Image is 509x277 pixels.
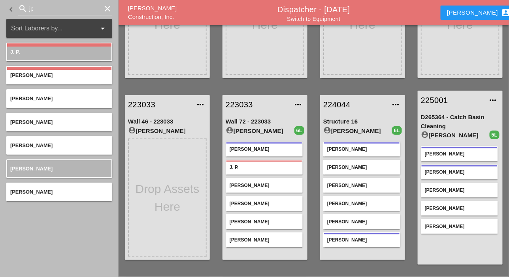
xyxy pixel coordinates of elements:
i: account_circle [128,126,136,134]
div: Wall 46 - 223033 [128,117,207,126]
i: account_circle [226,126,234,134]
div: [PERSON_NAME] [230,146,299,153]
div: [PERSON_NAME] [226,126,294,136]
div: [PERSON_NAME] [425,223,494,230]
a: 224044 [323,99,386,110]
div: 5L [490,131,500,139]
div: 6L [392,126,402,135]
span: [PERSON_NAME] [10,189,53,195]
i: more_horiz [391,100,400,109]
div: [PERSON_NAME] [425,150,494,157]
span: J. P. [10,49,20,55]
div: D265364 - Catch Basin Cleaning [421,113,500,131]
div: [PERSON_NAME] [327,146,396,153]
a: Switch to Equipment [287,16,340,22]
div: [PERSON_NAME] [323,126,392,136]
a: 223033 [226,99,288,110]
i: account_circle [421,131,429,138]
div: [PERSON_NAME] [425,205,494,212]
div: J. P. [230,164,299,171]
span: [PERSON_NAME] [10,166,53,172]
div: Structure 16 [323,117,402,126]
div: Wall 72 - 223033 [226,117,304,126]
span: [PERSON_NAME] [10,142,53,148]
div: [PERSON_NAME] [230,236,299,243]
div: [PERSON_NAME] [425,168,494,176]
i: search [18,4,28,13]
a: 223033 [128,99,191,110]
div: [PERSON_NAME] [327,164,396,171]
div: [PERSON_NAME] [425,187,494,194]
div: 6L [294,126,304,135]
i: more_horiz [488,95,498,105]
div: [PERSON_NAME] [421,131,490,140]
div: [PERSON_NAME] [327,182,396,189]
i: arrow_drop_down [98,24,107,33]
div: [PERSON_NAME] [128,126,207,136]
i: more_horiz [196,100,205,109]
div: [PERSON_NAME] [327,236,396,243]
input: Search for laborer [29,2,101,15]
a: 225001 [421,94,484,106]
div: [PERSON_NAME] [230,218,299,225]
span: [PERSON_NAME] [10,95,53,101]
span: [PERSON_NAME] [10,72,53,78]
i: clear [103,4,112,13]
div: [PERSON_NAME] [230,200,299,207]
div: [PERSON_NAME] [327,200,396,207]
i: account_circle [323,126,331,134]
div: [PERSON_NAME] [230,182,299,189]
a: [PERSON_NAME] Construction, Inc. [128,5,177,21]
i: keyboard_arrow_left [6,5,16,14]
span: [PERSON_NAME] [10,119,53,125]
i: more_horiz [293,100,303,109]
a: Dispatcher - [DATE] [277,5,350,14]
div: [PERSON_NAME] [327,218,396,225]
